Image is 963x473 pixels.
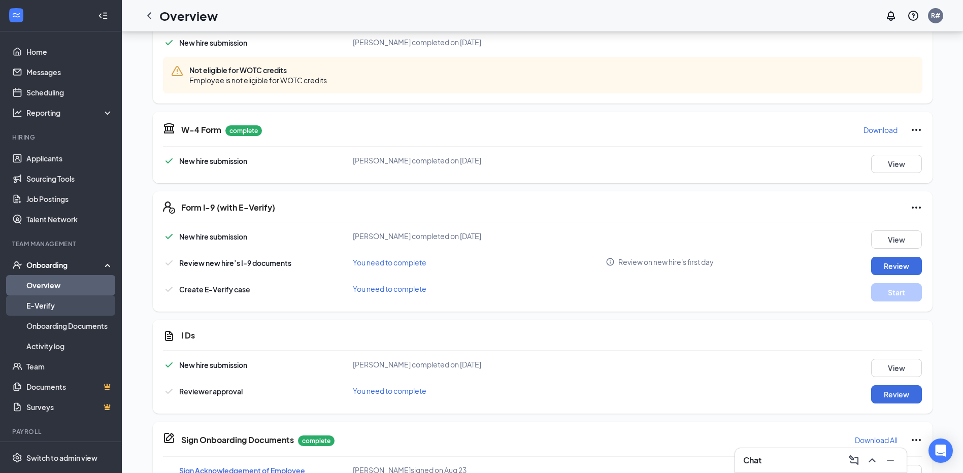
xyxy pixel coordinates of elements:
[181,124,221,136] h5: W-4 Form
[26,108,114,118] div: Reporting
[189,75,329,85] span: Employee is not eligible for WOTC credits.
[353,231,481,241] span: [PERSON_NAME] completed on [DATE]
[179,232,247,241] span: New hire submission
[618,257,714,267] span: Review on new hire's first day
[353,386,426,395] span: You need to complete
[26,453,97,463] div: Switch to admin view
[26,209,113,229] a: Talent Network
[179,387,243,396] span: Reviewer approval
[26,397,113,417] a: SurveysCrown
[179,258,291,267] span: Review new hire’s I-9 documents
[848,454,860,466] svg: ComposeMessage
[26,336,113,356] a: Activity log
[179,360,247,369] span: New hire submission
[98,11,108,21] svg: Collapse
[181,330,195,341] h5: I Ds
[163,359,175,371] svg: Checkmark
[928,438,953,463] div: Open Intercom Messenger
[179,156,247,165] span: New hire submission
[163,57,922,93] div: Not eligible for WOTC credits
[163,432,175,444] svg: CompanyDocumentIcon
[26,168,113,189] a: Sourcing Tools
[863,122,898,138] button: Download
[298,435,335,446] p: complete
[163,330,175,342] svg: CustomFormIcon
[171,65,183,77] svg: Warning
[353,38,481,47] span: [PERSON_NAME] completed on [DATE]
[931,11,940,20] div: R#
[871,283,922,301] button: Start
[884,454,896,466] svg: Minimize
[26,148,113,168] a: Applicants
[606,257,615,266] svg: Info
[871,257,922,275] button: Review
[11,10,21,20] svg: WorkstreamLogo
[225,125,262,136] p: complete
[26,42,113,62] a: Home
[12,133,111,142] div: Hiring
[871,359,922,377] button: View
[910,434,922,446] svg: Ellipses
[163,37,175,49] svg: Checkmark
[163,201,175,214] svg: FormI9EVerifyIcon
[26,82,113,103] a: Scheduling
[163,230,175,243] svg: Checkmark
[26,275,113,295] a: Overview
[871,385,922,403] button: Review
[26,62,113,82] a: Messages
[159,7,218,24] h1: Overview
[179,38,247,47] span: New hire submission
[910,201,922,214] svg: Ellipses
[855,435,898,445] p: Download All
[12,427,111,436] div: Payroll
[26,316,113,336] a: Onboarding Documents
[189,65,329,75] span: Not eligible for WOTC credits
[12,260,22,270] svg: UserCheck
[26,377,113,397] a: DocumentsCrown
[353,258,426,267] span: You need to complete
[871,155,922,173] button: View
[12,240,111,248] div: Team Management
[179,285,250,294] span: Create E-Verify case
[163,257,175,269] svg: Checkmark
[353,284,426,293] span: You need to complete
[163,155,175,167] svg: Checkmark
[181,434,294,446] h5: Sign Onboarding Documents
[181,202,275,213] h5: Form I-9 (with E-Verify)
[26,295,113,316] a: E-Verify
[866,454,878,466] svg: ChevronUp
[143,10,155,22] svg: ChevronLeft
[353,360,481,369] span: [PERSON_NAME] completed on [DATE]
[163,122,175,134] svg: TaxGovernmentIcon
[864,452,880,468] button: ChevronUp
[26,189,113,209] a: Job Postings
[163,283,175,295] svg: Checkmark
[871,230,922,249] button: View
[854,432,898,448] button: Download All
[907,10,919,22] svg: QuestionInfo
[910,124,922,136] svg: Ellipses
[743,455,761,466] h3: Chat
[882,452,899,468] button: Minimize
[353,156,481,165] span: [PERSON_NAME] completed on [DATE]
[163,385,175,397] svg: Checkmark
[846,452,862,468] button: ComposeMessage
[26,356,113,377] a: Team
[26,260,105,270] div: Onboarding
[12,453,22,463] svg: Settings
[885,10,897,22] svg: Notifications
[12,108,22,118] svg: Analysis
[864,125,898,135] p: Download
